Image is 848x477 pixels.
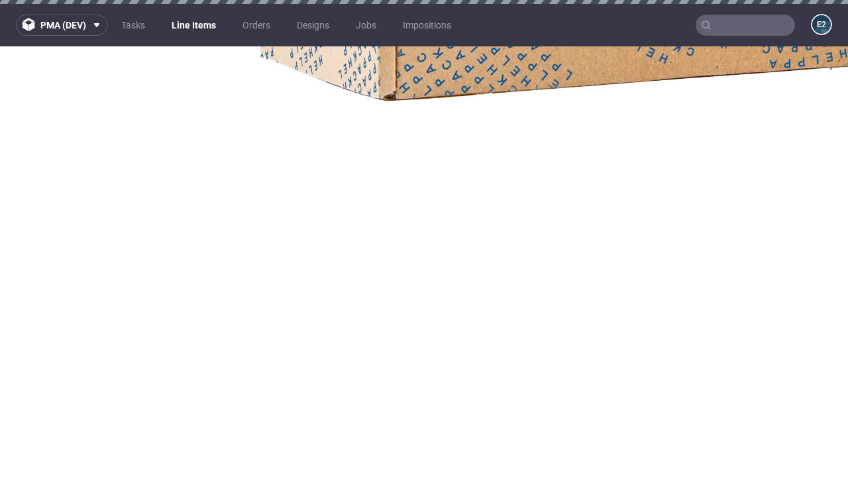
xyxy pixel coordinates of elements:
[235,15,278,36] a: Orders
[348,15,384,36] a: Jobs
[395,15,459,36] a: Impositions
[16,15,108,36] button: pma (dev)
[164,15,224,36] a: Line Items
[812,15,831,34] figcaption: e2
[113,15,153,36] a: Tasks
[289,15,337,36] a: Designs
[40,21,86,30] span: pma (dev)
